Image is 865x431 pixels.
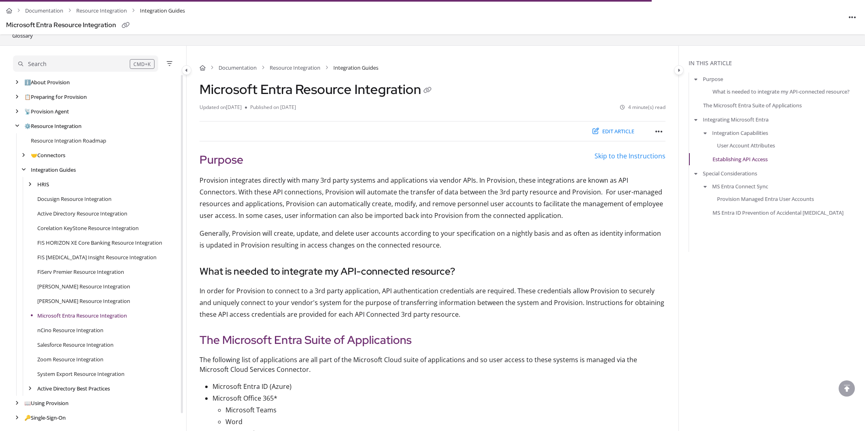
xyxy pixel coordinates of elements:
a: Integration Capabilities [712,128,768,137]
button: Article more options [846,11,859,23]
div: arrow [13,399,21,407]
a: Connectors [31,151,65,159]
div: scroll to top [839,380,855,397]
a: MS Entra Connect Sync [712,182,768,190]
div: arrow [26,181,34,188]
a: FiServ Premier Resource Integration [37,268,124,276]
button: Filter [165,59,174,68]
button: arrow [692,115,700,124]
div: arrow [19,151,28,159]
a: The Microsoft Entra Suite of Applications [703,101,802,109]
a: Resource Integration [76,5,127,17]
p: Provision integrates directly with many 3rd party systems and applications via vendor APIs. In Pr... [200,175,665,221]
a: Establishing API Access [713,155,768,163]
p: Generally, Provision will create, update, and delete user accounts according to your specificatio... [200,228,665,251]
a: Skip to the Instructions [595,151,665,160]
div: arrow [13,79,21,86]
a: FIS HORIZON XE Core Banking Resource Integration [37,239,162,247]
a: Home [6,5,12,17]
a: Zoom Resource Integration [37,355,103,363]
div: In this article [689,59,862,68]
div: arrow [13,93,21,101]
span: 📋 [24,93,31,100]
button: Category toggle [674,65,684,75]
a: Documentation [25,5,63,17]
a: Resource Integration [24,122,82,130]
button: Copy link of [119,19,132,32]
p: Microsoft Teams [225,404,665,416]
a: HRIS [37,180,49,188]
p: The following list of applications are all part of the Microsoft Cloud suite of applications and ... [200,355,665,374]
a: Glossary [11,31,34,41]
a: Preparing for Provision [24,93,87,101]
div: arrow [26,385,34,393]
a: Resource Integration Roadmap [31,137,106,145]
div: arrow [13,108,21,115]
button: Copy link of Microsoft Entra Resource Integration [421,84,434,97]
a: Corelation KeyStone Resource Integration [37,224,139,232]
h2: The Microsoft Entra Suite of Applications [200,331,665,348]
a: Using Provision [24,399,69,407]
button: Article more options [653,125,665,138]
a: About Provision [24,78,70,86]
h3: What is needed to integrate my API-connected resource? [200,264,665,279]
li: Published on [DATE] [245,104,296,111]
p: Word [225,416,665,428]
div: Search [28,60,47,68]
a: Resource Integration [270,64,320,72]
button: arrow [692,169,700,178]
span: 🔑 [24,414,31,421]
div: arrow [19,166,28,174]
a: Provision Managed Entra User Accounts [717,195,814,203]
button: Edit article [587,125,640,138]
p: Microsoft Entra ID (Azure) [212,381,665,393]
a: System Export Resource Integration [37,370,124,378]
a: Microsoft Entra Resource Integration [37,312,127,320]
span: ⚙️ [24,122,31,130]
a: Jack Henry Symitar Resource Integration [37,297,130,305]
a: MS Entra ID Prevention of Accidental [MEDICAL_DATA] [713,209,844,217]
div: Microsoft Entra Resource Integration [6,19,116,31]
a: Active Directory Best Practices [37,384,110,393]
span: Integration Guides [140,5,185,17]
a: Integrating Microsoft Entra [703,115,768,124]
a: FIS IBS Insight Resource Integration [37,253,157,261]
span: Integration Guides [333,64,378,72]
a: Active Directory Resource Integration [37,209,127,218]
a: nCino Resource Integration [37,326,103,334]
a: Integration Guides [31,166,76,174]
a: Provision Agent [24,107,69,115]
button: arrow [692,75,700,83]
a: Special Considerations [703,169,757,177]
span: 📡 [24,108,31,115]
div: arrow [13,122,21,130]
button: arrow [702,128,709,137]
li: 4 minute(s) read [620,104,665,111]
a: Docusign Resource Integration [37,195,112,203]
div: CMD+K [130,59,155,69]
p: Microsoft Office 365* [212,393,665,404]
a: Salesforce Resource Integration [37,341,114,349]
span: ℹ️ [24,79,31,86]
li: Updated on [DATE] [200,104,245,111]
h1: Microsoft Entra Resource Integration [200,81,434,97]
a: Single-Sign-On [24,414,66,422]
a: User Account Attributes [717,141,775,149]
div: arrow [13,414,21,422]
span: 📖 [24,399,31,407]
p: In order for Provision to connect to a 3rd party application, API authentication credentials are ... [200,285,665,320]
button: arrow [702,182,709,191]
a: Home [200,64,206,72]
a: Documentation [219,64,257,72]
h2: Purpose [200,151,665,168]
button: Search [13,55,158,72]
a: What is needed to integrate my API-connected resource? [713,87,850,96]
a: Jack Henry SilverLake Resource Integration [37,282,130,290]
a: Purpose [703,75,723,83]
button: Category toggle [182,65,191,75]
span: 🤝 [31,151,37,159]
